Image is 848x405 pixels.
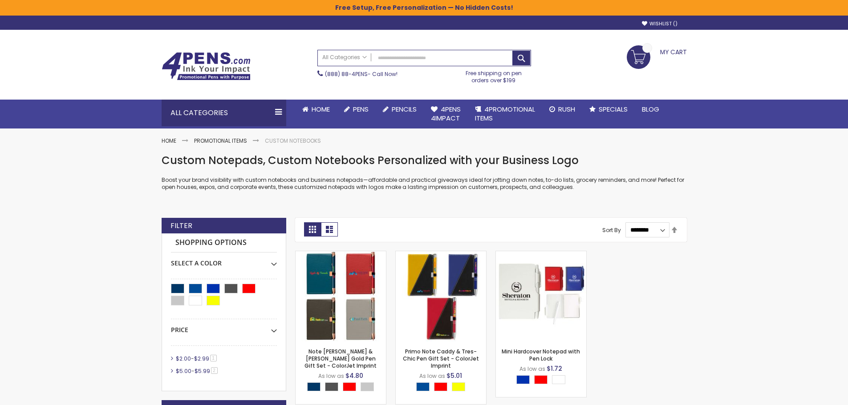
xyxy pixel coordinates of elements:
h1: Custom Notepads, Custom Notebooks Personalized with your Business Logo [162,153,687,168]
img: Primo Note Caddy & Tres-Chic Pen Gift Set - ColorJet Imprint [396,251,486,341]
div: Navy Blue [307,382,321,391]
span: Blog [642,104,659,114]
a: $5.00-$5.992 [174,367,221,375]
a: Blog [635,100,666,119]
a: Mini Hardcover Notepad with Pen Lock [496,251,586,258]
div: Select A Color [516,375,570,386]
div: Dark Blue [416,382,430,391]
a: Pencils [376,100,424,119]
strong: Shopping Options [171,233,277,253]
span: 4PROMOTIONAL ITEMS [475,104,535,123]
a: Specials [582,100,635,119]
span: As low as [519,365,545,373]
span: As low as [419,372,445,380]
a: 4PROMOTIONALITEMS [468,100,542,128]
a: 4Pens4impact [424,100,468,128]
a: Note [PERSON_NAME] & [PERSON_NAME] Gold Pen Gift Set - ColorJet Imprint [304,348,377,369]
div: Select A Color [416,382,470,393]
div: Gunmetal [325,382,338,391]
a: All Categories [318,50,371,65]
strong: Custom Notebooks [265,137,321,144]
label: Sort By [602,226,621,233]
a: Mini Hardcover Notepad with Pen Lock [502,348,580,362]
div: Red [343,382,356,391]
a: $2.00-$2.991 [174,355,220,362]
img: Mini Hardcover Notepad with Pen Lock [496,251,586,341]
span: Home [312,104,330,114]
span: $5.99 [195,367,210,375]
span: $2.99 [194,355,209,362]
strong: Grid [304,222,321,237]
div: Free shipping on pen orders over $199 [456,66,531,84]
span: - Call Now! [325,70,398,78]
span: Rush [558,104,575,114]
strong: Filter [170,221,192,231]
span: 4Pens 4impact [431,104,461,123]
span: Pencils [392,104,417,114]
span: $2.00 [176,355,191,362]
div: Select A Color [171,253,277,268]
span: $1.72 [547,364,562,373]
span: 2 [211,367,218,374]
a: Primo Note Caddy & Tres-Chic Pen Gift Set - ColorJet Imprint [403,348,479,369]
div: Silver [361,382,374,391]
img: 4Pens Custom Pens and Promotional Products [162,52,251,80]
div: Select A Color [307,382,378,393]
p: Boost your brand visibility with custom notebooks and business notepads—affordable and practical ... [162,176,687,191]
div: Yellow [452,382,465,391]
a: Home [162,137,176,144]
a: Primo Note Caddy & Tres-Chic Pen Gift Set - ColorJet Imprint [396,251,486,258]
span: Specials [599,104,628,114]
div: All Categories [162,100,286,126]
img: Note Caddy & Crosby Rose Gold Pen Gift Set - ColorJet Imprint [296,251,386,341]
a: Rush [542,100,582,119]
a: Pens [337,100,376,119]
a: (888) 88-4PENS [325,70,368,78]
span: $5.00 [176,367,191,375]
div: Price [171,319,277,334]
a: Promotional Items [194,137,247,144]
a: Note Caddy & Crosby Rose Gold Pen Gift Set - ColorJet Imprint [296,251,386,258]
span: 1 [210,355,217,361]
div: Red [434,382,447,391]
div: Red [534,375,548,384]
div: Blue [516,375,530,384]
div: White [552,375,565,384]
span: $4.80 [345,371,363,380]
span: As low as [318,372,344,380]
span: $5.01 [446,371,462,380]
a: Home [295,100,337,119]
span: Pens [353,104,369,114]
span: All Categories [322,54,367,61]
a: Wishlist [642,20,678,27]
